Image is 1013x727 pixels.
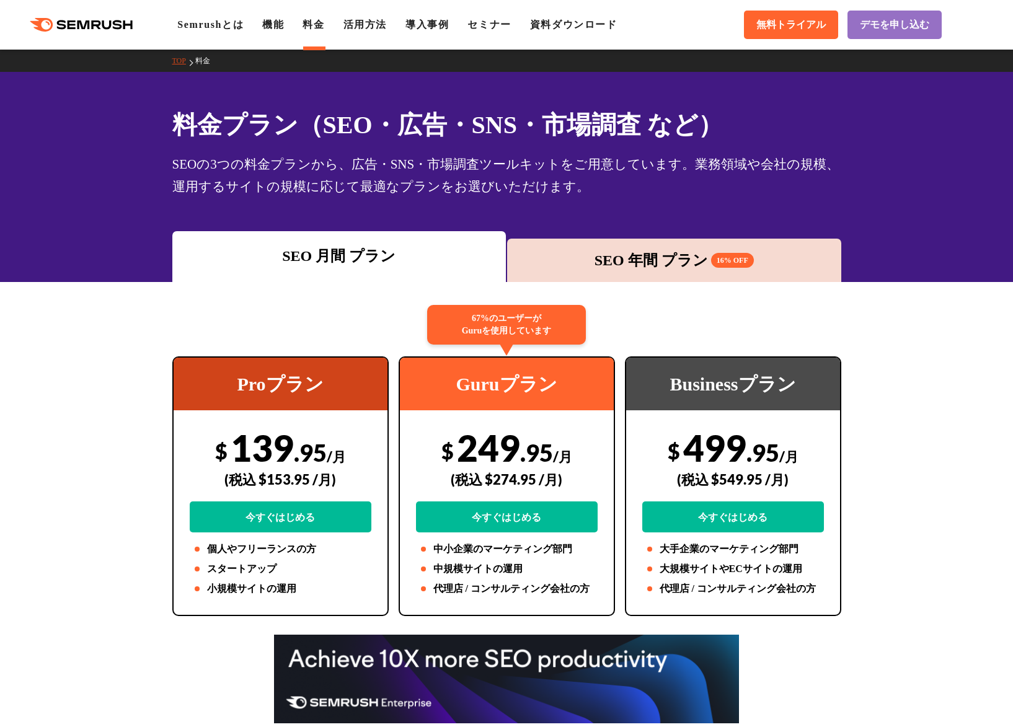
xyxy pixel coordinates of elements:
[405,19,449,30] a: 導入事例
[190,562,371,576] li: スタートアップ
[400,358,614,410] div: Guruプラン
[668,438,680,464] span: $
[553,448,572,465] span: /月
[416,457,598,501] div: (税込 $274.95 /月)
[416,581,598,596] li: 代理店 / コンサルティング会社の方
[172,107,841,143] h1: 料金プラン（SEO・広告・SNS・市場調査 など）
[626,358,840,410] div: Businessプラン
[642,457,824,501] div: (税込 $549.95 /月)
[520,438,553,467] span: .95
[179,245,500,267] div: SEO 月間 プラン
[190,457,371,501] div: (税込 $153.95 /月)
[642,562,824,576] li: 大規模サイトやECサイトの運用
[642,426,824,532] div: 499
[746,438,779,467] span: .95
[190,542,371,557] li: 個人やフリーランスの方
[642,581,824,596] li: 代理店 / コンサルティング会社の方
[343,19,387,30] a: 活用方法
[744,11,838,39] a: 無料トライアル
[441,438,454,464] span: $
[513,249,835,271] div: SEO 年間 プラン
[174,358,387,410] div: Proプラン
[303,19,324,30] a: 料金
[172,56,195,65] a: TOP
[756,19,826,32] span: 無料トライアル
[642,542,824,557] li: 大手企業のマーケティング部門
[262,19,284,30] a: 機能
[190,426,371,532] div: 139
[294,438,327,467] span: .95
[190,581,371,596] li: 小規模サイトの運用
[530,19,617,30] a: 資料ダウンロード
[195,56,219,65] a: 料金
[642,501,824,532] a: 今すぐはじめる
[215,438,228,464] span: $
[711,253,754,268] span: 16% OFF
[416,501,598,532] a: 今すぐはじめる
[427,305,586,345] div: 67%のユーザーが Guruを使用しています
[467,19,511,30] a: セミナー
[416,426,598,532] div: 249
[172,153,841,198] div: SEOの3つの料金プランから、広告・SNS・市場調査ツールキットをご用意しています。業務領域や会社の規模、運用するサイトの規模に応じて最適なプランをお選びいただけます。
[416,562,598,576] li: 中規模サイトの運用
[177,19,244,30] a: Semrushとは
[860,19,929,32] span: デモを申し込む
[416,542,598,557] li: 中小企業のマーケティング部門
[847,11,942,39] a: デモを申し込む
[779,448,798,465] span: /月
[190,501,371,532] a: 今すぐはじめる
[327,448,346,465] span: /月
